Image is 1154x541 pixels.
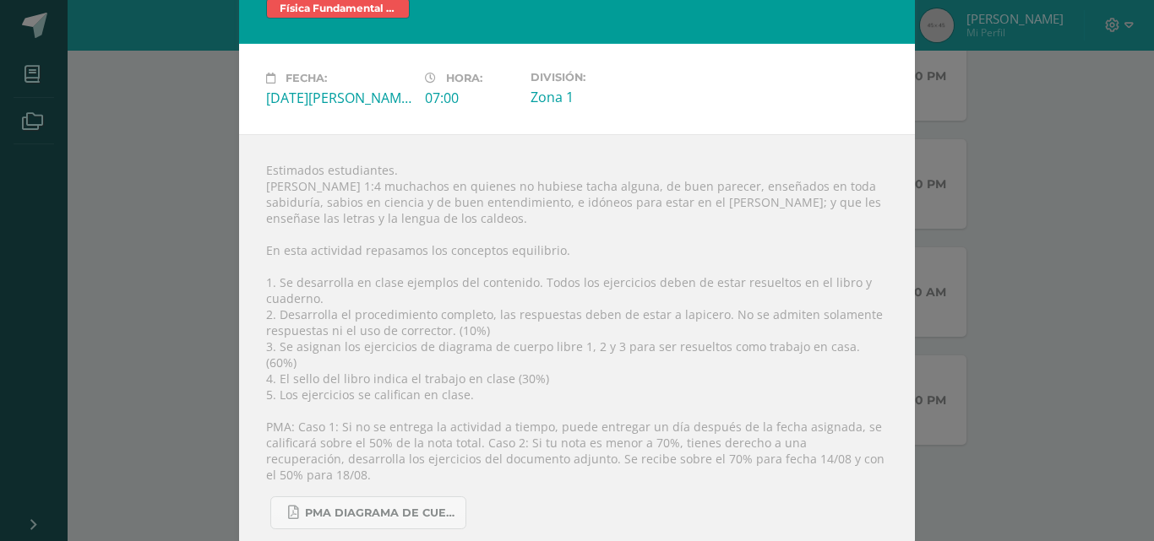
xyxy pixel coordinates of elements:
div: [DATE][PERSON_NAME] [266,89,411,107]
div: Zona 1 [531,88,676,106]
div: 07:00 [425,89,517,107]
span: PMA Diagrama de cuerpo libre.pdf [305,506,457,520]
span: Hora: [446,72,482,84]
a: PMA Diagrama de cuerpo libre.pdf [270,496,466,529]
span: Fecha: [286,72,327,84]
label: División: [531,71,676,84]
